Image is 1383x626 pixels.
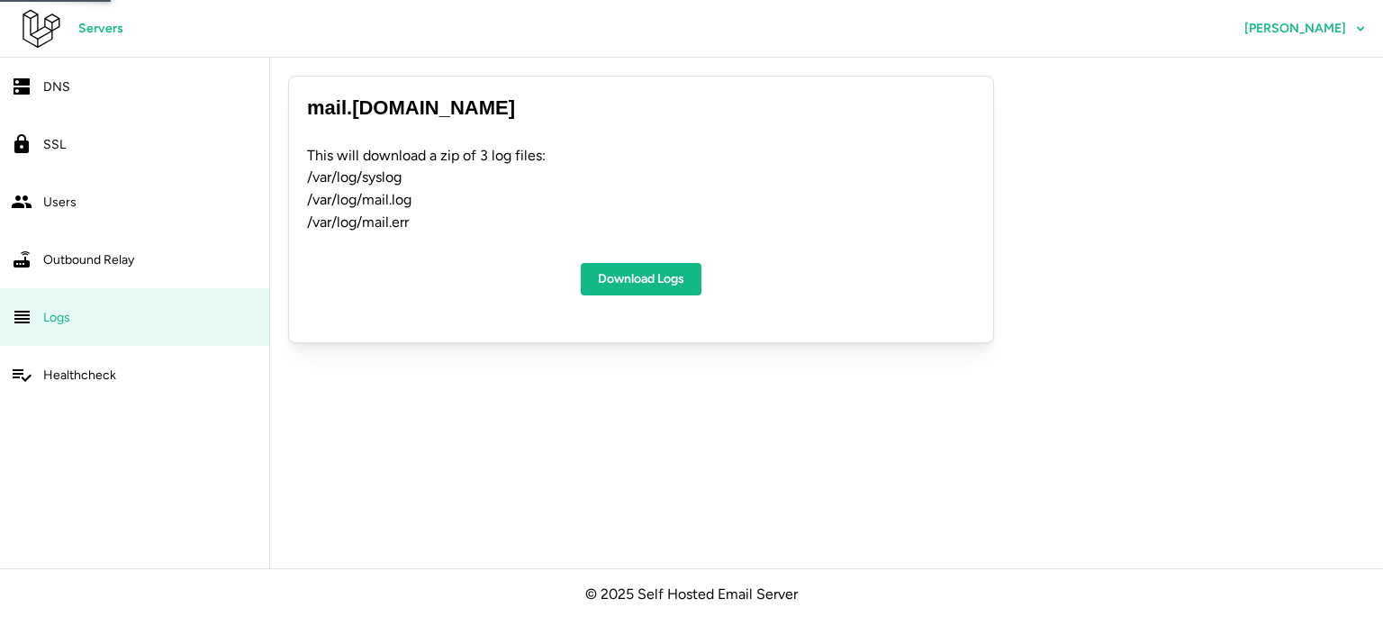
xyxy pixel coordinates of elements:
a: Download Logs [581,263,701,295]
span: SSL [43,137,66,152]
span: DNS [43,79,70,95]
span: Users [43,195,77,210]
span: Outbound Relay [43,252,134,268]
span: Download Logs [598,264,684,295]
span: [PERSON_NAME] [1244,23,1346,35]
a: Servers [61,13,140,45]
h3: mail . [DOMAIN_NAME] [307,95,975,122]
span: Healthcheck [43,367,116,383]
span: Logs [43,310,70,325]
span: Servers [78,14,123,44]
p: This will download a zip of 3 log files: /var/log/syslog /var/log/mail.log /var/log/mail.err [307,122,975,234]
iframe: HelpCrunch [1131,545,1365,608]
button: [PERSON_NAME] [1227,13,1383,45]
